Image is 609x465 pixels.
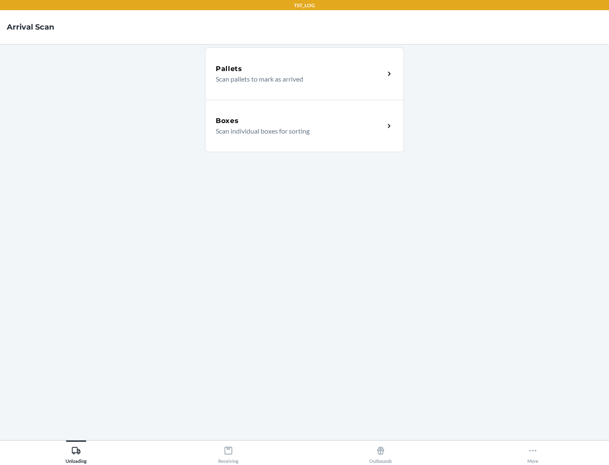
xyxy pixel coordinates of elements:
button: Outbounds [304,440,457,464]
h5: Pallets [216,64,242,74]
p: TST_LOG [294,2,315,9]
button: More [457,440,609,464]
p: Scan individual boxes for sorting [216,126,378,136]
a: PalletsScan pallets to mark as arrived [205,47,404,100]
button: Receiving [152,440,304,464]
div: More [527,443,538,464]
h4: Arrival Scan [7,22,54,33]
div: Receiving [218,443,239,464]
div: Unloading [66,443,87,464]
h5: Boxes [216,116,239,126]
div: Outbounds [369,443,392,464]
p: Scan pallets to mark as arrived [216,74,378,84]
a: BoxesScan individual boxes for sorting [205,100,404,152]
